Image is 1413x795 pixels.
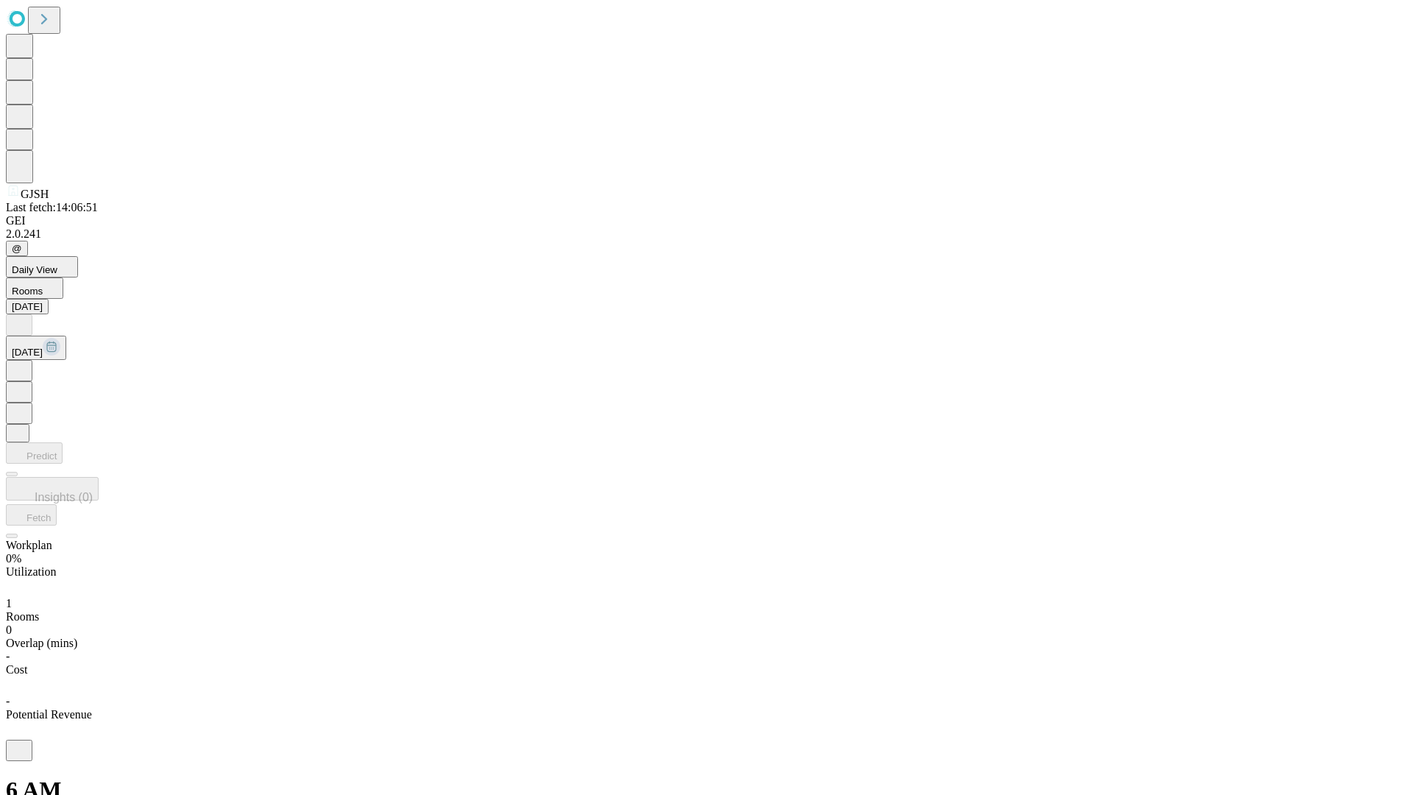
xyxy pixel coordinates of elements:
div: 2.0.241 [6,227,1407,241]
button: Predict [6,442,63,464]
button: Fetch [6,504,57,526]
button: Insights (0) [6,477,99,501]
span: Rooms [12,286,43,297]
span: 0 [6,623,12,636]
span: [DATE] [12,347,43,358]
span: Rooms [6,610,39,623]
span: @ [12,243,22,254]
span: - [6,650,10,662]
div: GEI [6,214,1407,227]
span: 0% [6,552,21,565]
span: Potential Revenue [6,708,92,721]
span: Utilization [6,565,56,578]
span: Insights (0) [35,491,93,504]
span: Last fetch: 14:06:51 [6,201,98,213]
span: Cost [6,663,27,676]
span: GJSH [21,188,49,200]
span: Workplan [6,539,52,551]
span: - [6,695,10,707]
button: @ [6,241,28,256]
span: Daily View [12,264,57,275]
span: Overlap (mins) [6,637,77,649]
button: Rooms [6,278,63,299]
button: Daily View [6,256,78,278]
span: 1 [6,597,12,609]
button: [DATE] [6,336,66,360]
button: [DATE] [6,299,49,314]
